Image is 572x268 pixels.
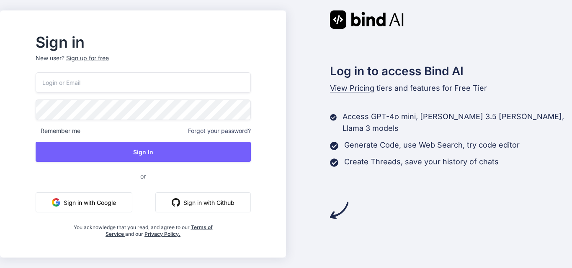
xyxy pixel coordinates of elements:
[107,166,179,186] span: or
[330,84,374,92] span: View Pricing
[52,198,60,207] img: google
[144,231,180,237] a: Privacy Policy.
[36,72,251,93] input: Login or Email
[66,54,109,62] div: Sign up for free
[106,224,213,237] a: Terms of Service
[155,192,251,212] button: Sign in with Github
[330,201,348,220] img: arrow
[172,198,180,207] img: github
[36,142,251,162] button: Sign In
[36,54,251,72] p: New user?
[330,62,572,80] h2: Log in to access Bind AI
[36,36,251,49] h2: Sign in
[330,82,572,94] p: tiers and features for Free Tier
[188,127,251,135] span: Forgot your password?
[36,127,80,135] span: Remember me
[71,219,215,237] div: You acknowledge that you read, and agree to our and our
[36,192,132,212] button: Sign in with Google
[344,139,520,151] p: Generate Code, use Web Search, try code editor
[343,111,572,134] p: Access GPT-4o mini, [PERSON_NAME] 3.5 [PERSON_NAME], Llama 3 models
[330,10,404,29] img: Bind AI logo
[344,156,499,168] p: Create Threads, save your history of chats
